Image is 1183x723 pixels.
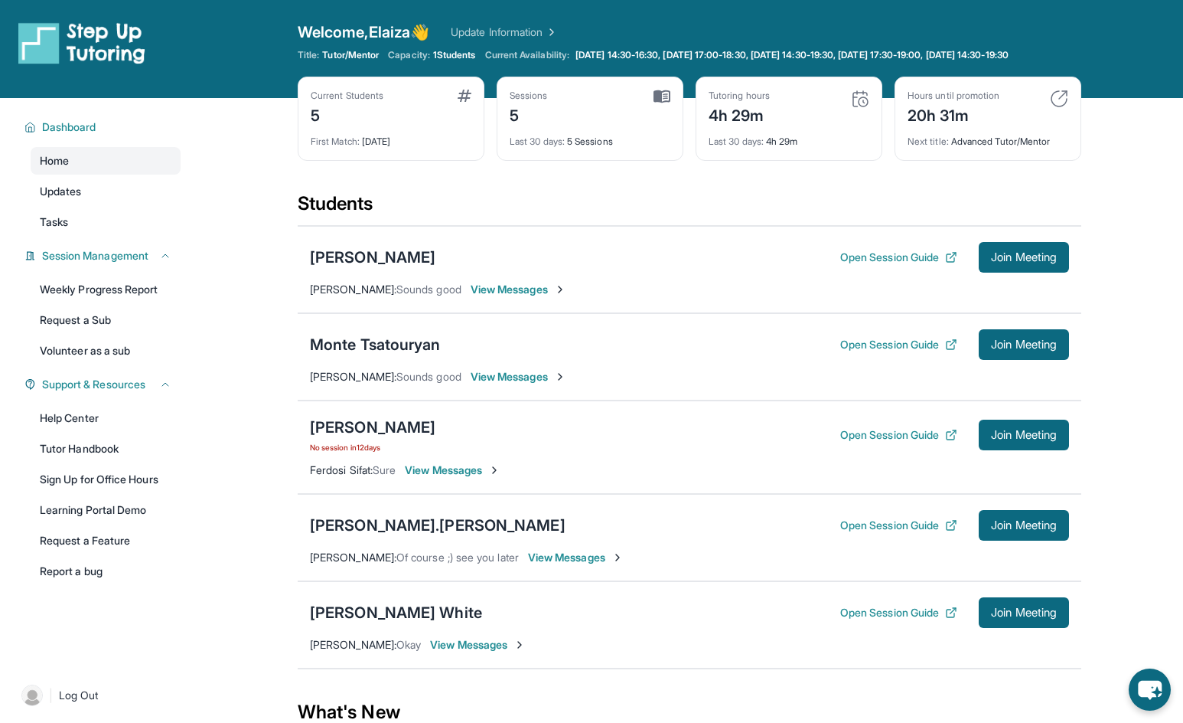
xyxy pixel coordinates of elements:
img: user-img [21,685,43,706]
span: Ferdosi Sifat : [310,463,373,476]
img: card [1050,90,1068,108]
span: Tutor/Mentor [322,49,379,61]
img: Chevron-Right [554,371,566,383]
a: Report a bug [31,558,181,585]
span: | [49,686,53,705]
img: Chevron-Right [611,551,624,564]
div: Monte Tsatouryan [310,334,441,355]
div: [PERSON_NAME] [310,247,435,268]
span: Support & Resources [42,377,145,392]
div: 5 Sessions [510,126,670,148]
span: Last 30 days : [709,136,764,147]
button: Join Meeting [979,597,1069,628]
span: Okay [396,638,421,651]
span: [PERSON_NAME] : [310,283,396,296]
span: No session in 12 days [310,441,435,453]
span: View Messages [471,369,566,384]
div: Current Students [311,90,383,102]
a: [DATE] 14:30-16:30, [DATE] 17:00-18:30, [DATE] 14:30-19:30, [DATE] 17:30-19:00, [DATE] 14:30-19:30 [572,49,1012,61]
span: View Messages [471,282,566,297]
button: Open Session Guide [840,518,957,533]
div: Hours until promotion [908,90,999,102]
span: Last 30 days : [510,136,565,147]
div: [DATE] [311,126,471,148]
img: logo [18,21,145,64]
button: Join Meeting [979,329,1069,360]
button: Support & Resources [36,377,171,392]
span: Join Meeting [991,608,1057,617]
a: Learning Portal Demo [31,496,181,524]
span: Join Meeting [991,340,1057,349]
img: card [458,90,471,102]
div: Sessions [510,90,548,102]
div: Tutoring hours [709,90,770,102]
span: [PERSON_NAME] : [310,551,396,564]
a: Updates [31,178,181,205]
a: |Log Out [15,679,181,712]
img: Chevron-Right [554,283,566,296]
div: [PERSON_NAME] [310,417,435,438]
span: View Messages [405,463,500,478]
a: Tasks [31,208,181,236]
span: Title: [298,49,319,61]
span: Updates [40,184,82,199]
span: [PERSON_NAME] : [310,370,396,383]
a: Update Information [451,25,558,40]
span: First Match : [311,136,360,147]
span: View Messages [528,550,624,565]
a: Home [31,147,181,175]
img: Chevron-Right [488,464,500,476]
img: Chevron-Right [513,639,526,651]
span: View Messages [430,637,526,653]
a: Volunteer as a sub [31,337,181,365]
div: [PERSON_NAME] White [310,602,482,623]
button: Open Session Guide [840,337,957,352]
span: Of course ;) see you later [396,551,519,564]
span: Current Availability: [485,49,569,61]
button: chat-button [1129,669,1171,711]
div: 5 [311,102,383,126]
span: Tasks [40,214,68,230]
span: Sounds good [396,370,461,383]
img: Chevron Right [543,25,558,40]
span: Home [40,153,69,168]
span: [DATE] 14:30-16:30, [DATE] 17:00-18:30, [DATE] 14:30-19:30, [DATE] 17:30-19:00, [DATE] 14:30-19:30 [575,49,1009,61]
button: Open Session Guide [840,427,957,443]
span: Join Meeting [991,521,1057,530]
div: 4h 29m [709,126,869,148]
span: Capacity: [388,49,430,61]
span: Next title : [908,136,949,147]
span: Welcome, Elaiza 👋 [298,21,429,43]
button: Session Management [36,248,171,263]
img: card [653,90,670,103]
button: Join Meeting [979,510,1069,541]
span: Dashboard [42,119,96,135]
span: Log Out [59,688,99,703]
div: Advanced Tutor/Mentor [908,126,1068,148]
button: Open Session Guide [840,605,957,620]
div: [PERSON_NAME].[PERSON_NAME] [310,515,565,536]
img: card [851,90,869,108]
a: Weekly Progress Report [31,276,181,303]
a: Sign Up for Office Hours [31,466,181,493]
span: Join Meeting [991,253,1057,262]
span: Sure [373,463,396,476]
button: Dashboard [36,119,171,135]
a: Request a Feature [31,527,181,555]
div: 5 [510,102,548,126]
div: 4h 29m [709,102,770,126]
a: Request a Sub [31,306,181,334]
div: 20h 31m [908,102,999,126]
a: Help Center [31,404,181,432]
span: Sounds good [396,283,461,296]
button: Join Meeting [979,420,1069,450]
div: Students [298,191,1081,225]
button: Open Session Guide [840,250,957,265]
span: 1 Students [433,49,476,61]
span: Session Management [42,248,148,263]
a: Tutor Handbook [31,435,181,463]
span: Join Meeting [991,430,1057,440]
span: [PERSON_NAME] : [310,638,396,651]
button: Join Meeting [979,242,1069,273]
